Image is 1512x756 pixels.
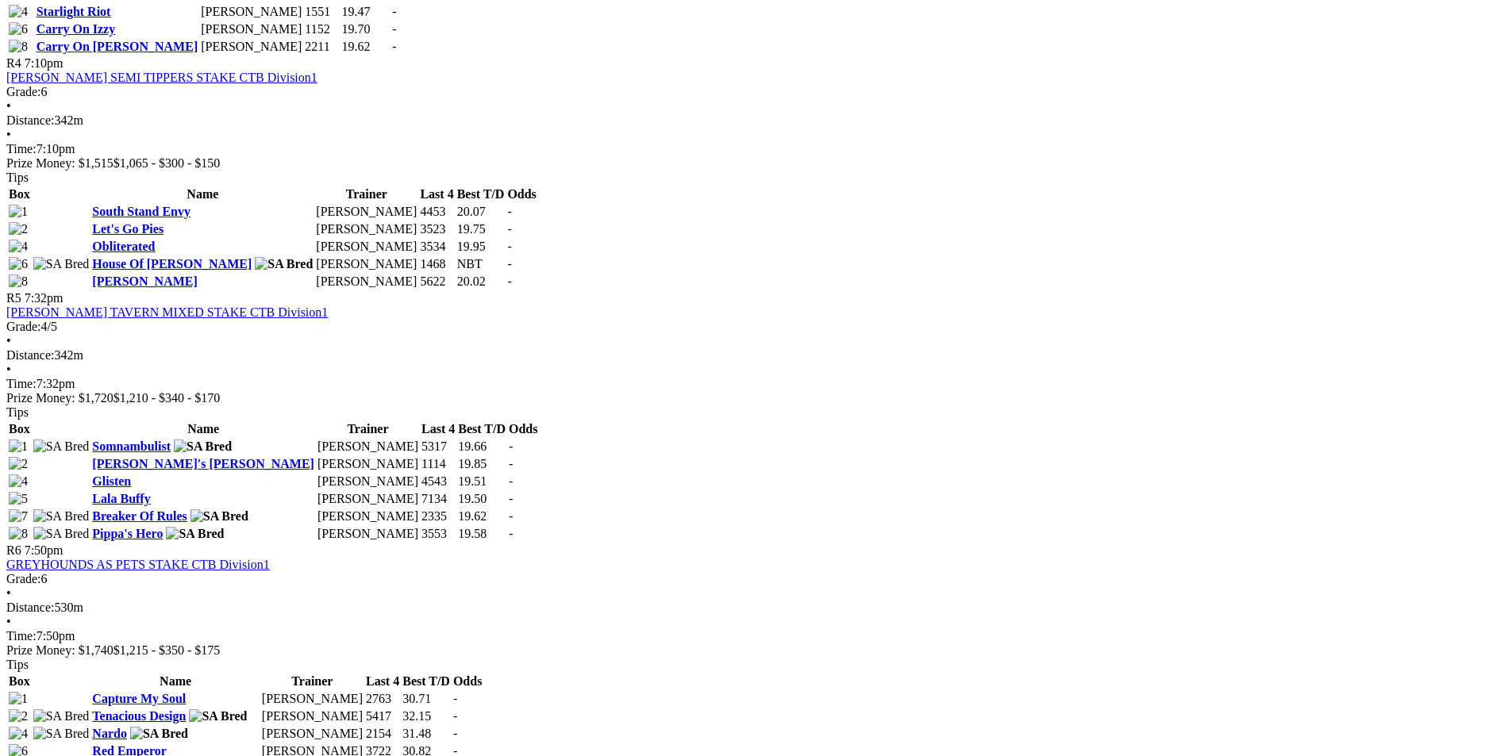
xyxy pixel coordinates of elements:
span: - [392,5,396,18]
td: 1114 [421,456,456,472]
a: [PERSON_NAME]'s [PERSON_NAME] [92,457,314,470]
img: 2 [9,457,28,471]
span: Time: [6,629,37,643]
span: - [453,727,457,740]
img: SA Bred [190,509,248,524]
th: Name [91,186,314,202]
th: Last 4 [365,673,400,689]
td: [PERSON_NAME] [261,691,364,707]
a: Somnambulist [92,439,171,453]
a: Tenacious Design [92,709,186,723]
td: [PERSON_NAME] [315,274,417,290]
td: 20.02 [456,274,506,290]
td: 1468 [419,256,454,272]
span: $1,215 - $350 - $175 [113,643,221,657]
span: Grade: [6,320,41,333]
td: [PERSON_NAME] [317,491,419,507]
td: 19.62 [341,39,391,55]
td: 2335 [421,508,456,524]
td: [PERSON_NAME] [315,239,417,255]
span: - [507,274,511,288]
img: SA Bred [33,257,90,271]
a: [PERSON_NAME] [92,274,197,288]
a: Carry On Izzy [37,22,116,36]
td: 19.85 [457,456,506,472]
span: 7:10pm [25,56,63,70]
div: 4/5 [6,320,1506,334]
span: Grade: [6,572,41,585]
a: Lala Buffy [92,492,150,505]
th: Trainer [315,186,417,202]
div: Prize Money: $1,515 [6,156,1506,171]
span: Distance: [6,601,54,614]
td: 19.50 [457,491,506,507]
span: - [453,709,457,723]
td: 20.07 [456,204,506,220]
td: 5622 [419,274,454,290]
img: 1 [9,205,28,219]
img: 8 [9,274,28,289]
span: $1,210 - $340 - $170 [113,391,221,405]
a: Glisten [92,474,131,488]
span: 7:32pm [25,291,63,305]
div: 530m [6,601,1506,615]
img: 2 [9,709,28,723]
span: R4 [6,56,21,70]
td: 19.70 [341,21,391,37]
span: - [509,492,513,505]
a: [PERSON_NAME] TAVERN MIXED STAKE CTB Division1 [6,305,328,319]
td: [PERSON_NAME] [317,456,419,472]
img: 4 [9,240,28,254]
td: NBT [456,256,506,272]
td: 30.71 [402,691,451,707]
td: [PERSON_NAME] [317,439,419,455]
img: SA Bred [166,527,224,541]
a: GREYHOUNDS AS PETS STAKE CTB Division1 [6,558,270,571]
span: - [507,257,511,271]
img: 4 [9,5,28,19]
a: House Of [PERSON_NAME] [92,257,252,271]
td: [PERSON_NAME] [315,204,417,220]
img: 7 [9,509,28,524]
span: Time: [6,377,37,390]
span: R5 [6,291,21,305]
span: - [507,240,511,253]
span: Distance: [6,113,54,127]
img: 6 [9,22,28,36]
span: • [6,128,11,141]
div: 6 [6,85,1506,99]
td: [PERSON_NAME] [200,39,302,55]
a: Nardo [92,727,127,740]
img: 4 [9,474,28,489]
th: Odds [452,673,483,689]
img: SA Bred [33,709,90,723]
div: 342m [6,348,1506,363]
img: 6 [9,257,28,271]
th: Odds [506,186,537,202]
td: [PERSON_NAME] [315,221,417,237]
img: 1 [9,439,28,454]
div: 7:10pm [6,142,1506,156]
td: 2154 [365,726,400,742]
th: Name [91,673,260,689]
span: Tips [6,658,29,671]
span: - [507,205,511,218]
td: 1551 [304,4,339,20]
td: 3523 [419,221,454,237]
span: - [453,692,457,705]
img: SA Bred [33,527,90,541]
span: - [392,40,396,53]
td: [PERSON_NAME] [200,4,302,20]
img: SA Bred [189,709,247,723]
td: 19.51 [457,474,506,489]
td: 1152 [304,21,339,37]
span: Box [9,187,30,201]
a: Starlight Riot [37,5,111,18]
td: 3534 [419,239,454,255]
img: SA Bred [33,509,90,524]
span: Time: [6,142,37,155]
td: 5417 [365,708,400,724]
span: - [509,439,513,453]
th: Trainer [317,421,419,437]
span: R6 [6,543,21,557]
